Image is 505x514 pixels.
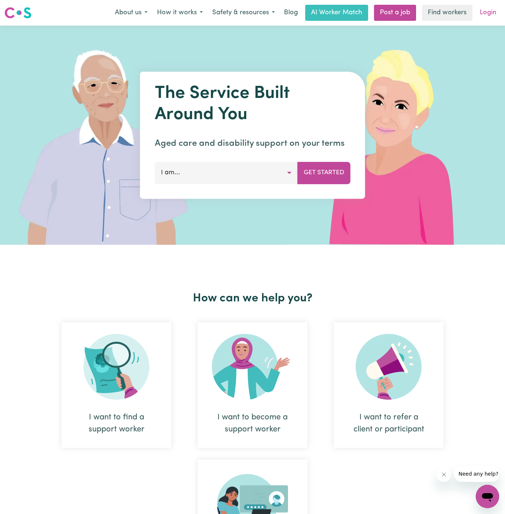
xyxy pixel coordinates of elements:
[298,162,351,184] button: Get Started
[215,411,290,435] div: I want to become a support worker
[155,83,351,125] h1: The Service Built Around You
[437,467,451,482] iframe: Close message
[454,466,499,482] iframe: Message from company
[476,485,499,508] iframe: Button to launch messaging window
[155,162,298,184] button: I am...
[4,6,31,19] img: Careseekers logo
[155,137,351,150] p: Aged care and disability support on your terms
[48,292,457,305] h2: How can we help you?
[83,334,149,400] img: Search
[280,5,302,21] a: Blog
[198,322,307,448] div: I want to become a support worker
[152,5,207,20] button: How it works
[374,5,416,21] a: Post a job
[475,5,501,21] a: Login
[356,334,422,400] img: Refer
[61,322,171,448] div: I want to find a support worker
[4,4,31,21] a: Careseekers logo
[110,5,152,20] button: About us
[351,411,426,435] div: I want to refer a client or participant
[212,334,293,400] img: Become Worker
[207,5,280,20] button: Safety & resources
[334,322,444,448] div: I want to refer a client or participant
[79,411,154,435] div: I want to find a support worker
[422,5,472,21] a: Find workers
[305,5,368,21] a: AI Worker Match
